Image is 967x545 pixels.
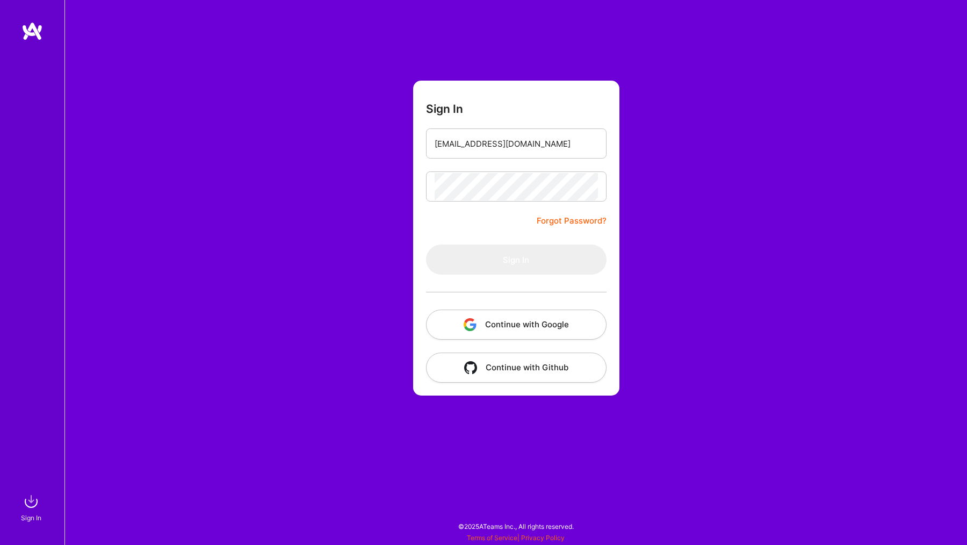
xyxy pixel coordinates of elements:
[426,245,607,275] button: Sign In
[435,130,598,157] input: Email...
[464,318,477,331] img: icon
[426,353,607,383] button: Continue with Github
[21,21,43,41] img: logo
[426,310,607,340] button: Continue with Google
[21,512,41,524] div: Sign In
[467,534,517,542] a: Terms of Service
[64,513,967,540] div: © 2025 ATeams Inc., All rights reserved.
[23,491,42,524] a: sign inSign In
[537,214,607,227] a: Forgot Password?
[426,102,463,116] h3: Sign In
[467,534,565,542] span: |
[521,534,565,542] a: Privacy Policy
[464,361,477,374] img: icon
[20,491,42,512] img: sign in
